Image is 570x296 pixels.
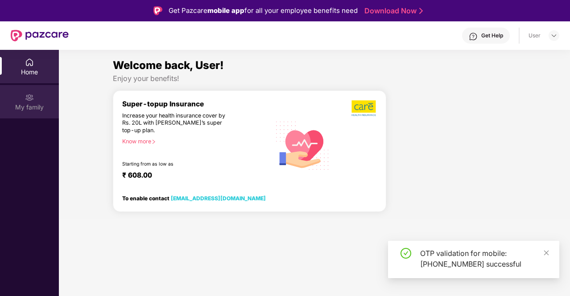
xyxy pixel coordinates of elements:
img: b5dec4f62d2307b9de63beb79f102df3.png [351,100,377,117]
div: Know more [122,138,265,144]
img: svg+xml;base64,PHN2ZyBpZD0iSGVscC0zMngzMiIgeG1sbnM9Imh0dHA6Ly93d3cudzMub3JnLzIwMDAvc3ZnIiB3aWR0aD... [469,32,478,41]
img: svg+xml;base64,PHN2ZyBpZD0iRHJvcGRvd24tMzJ4MzIiIHhtbG5zPSJodHRwOi8vd3d3LnczLm9yZy8yMDAwL3N2ZyIgd2... [550,32,558,39]
img: svg+xml;base64,PHN2ZyBpZD0iSG9tZSIgeG1sbnM9Imh0dHA6Ly93d3cudzMub3JnLzIwMDAvc3ZnIiB3aWR0aD0iMjAiIG... [25,58,34,67]
div: User [529,32,541,39]
a: Download Now [364,6,420,16]
span: right [151,139,156,144]
strong: mobile app [207,6,244,15]
img: svg+xml;base64,PHN2ZyB3aWR0aD0iMjAiIGhlaWdodD0iMjAiIHZpZXdCb3g9IjAgMCAyMCAyMCIgZmlsbD0ibm9uZSIgeG... [25,93,34,102]
div: ₹ 608.00 [122,171,262,182]
div: Get Pazcare for all your employee benefits need [169,5,358,16]
span: check-circle [401,248,411,259]
div: Get Help [481,32,503,39]
div: Super-topup Insurance [122,100,271,108]
span: Welcome back, User! [113,59,224,72]
img: New Pazcare Logo [11,30,69,41]
a: [EMAIL_ADDRESS][DOMAIN_NAME] [171,195,266,202]
span: close [543,250,549,256]
div: To enable contact [122,195,266,201]
img: Logo [153,6,162,15]
img: Stroke [419,6,423,16]
div: Starting from as low as [122,161,233,167]
img: svg+xml;base64,PHN2ZyB4bWxucz0iaHR0cDovL3d3dy53My5vcmcvMjAwMC9zdmciIHhtbG5zOnhsaW5rPSJodHRwOi8vd3... [271,113,335,177]
div: Enjoy your benefits! [113,74,516,83]
div: Increase your health insurance cover by Rs. 20L with [PERSON_NAME]’s super top-up plan. [122,112,232,134]
div: OTP validation for mobile: [PHONE_NUMBER] successful [420,248,549,269]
